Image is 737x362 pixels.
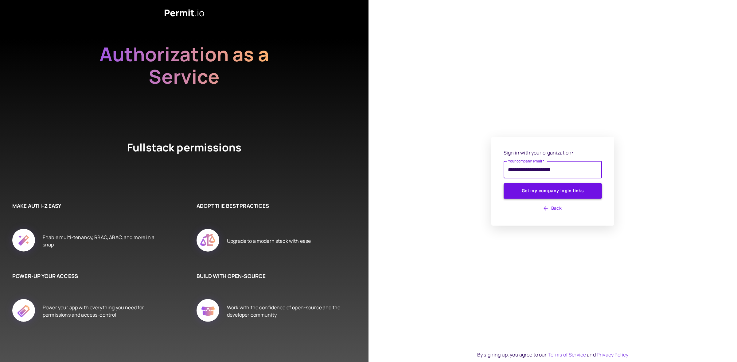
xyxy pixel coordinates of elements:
[508,158,544,164] label: Your company email
[197,202,350,210] h6: ADOPT THE BEST PRACTICES
[504,204,602,213] button: Back
[43,222,166,260] div: Enable multi-tenancy, RBAC, ABAC, and more in a snap
[548,351,586,358] a: Terms of Service
[80,43,289,110] h2: Authorization as a Service
[104,140,264,177] h4: Fullstack permissions
[12,202,166,210] h6: MAKE AUTH-Z EASY
[477,351,628,358] div: By signing up, you agree to our and
[227,222,311,260] div: Upgrade to a modern stack with ease
[43,292,166,330] div: Power your app with everything you need for permissions and access-control
[227,292,350,330] div: Work with the confidence of open-source and the developer community
[12,272,166,280] h6: POWER-UP YOUR ACCESS
[597,351,628,358] a: Privacy Policy
[197,272,350,280] h6: BUILD WITH OPEN-SOURCE
[504,183,602,199] button: Get my company login links
[504,149,602,156] p: Sign in with your organization:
